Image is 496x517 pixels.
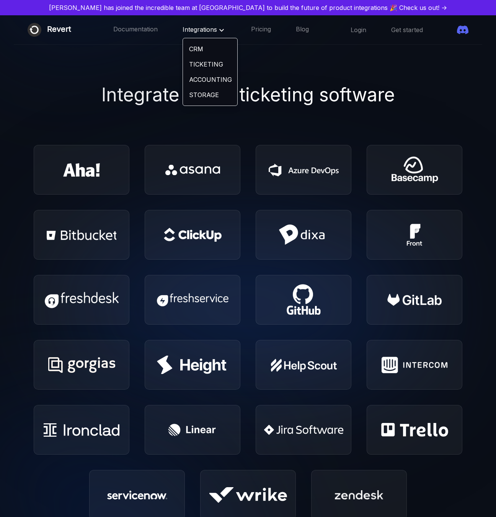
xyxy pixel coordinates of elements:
[47,230,116,240] img: Bitbucket Icon
[381,422,448,438] img: Trello Icon
[164,228,222,242] img: Clickup Icon
[47,23,71,37] div: Revert
[183,57,237,72] a: TICKETING
[385,156,444,184] img: Basecamp Icon
[391,26,423,34] a: Get started
[269,164,339,176] img: Azure Devops Icon
[296,25,309,35] a: Blog
[275,224,332,245] img: Dixa Icon
[148,356,238,374] img: Height Icon
[165,165,220,175] img: Asana Icon
[209,487,287,503] img: Wrike Icon
[3,3,493,12] a: [PERSON_NAME] has joined the incredible team at [GEOGRAPHIC_DATA] to build the future of product ...
[107,491,167,499] img: ServiceNow Icon
[269,352,338,378] img: HelpScout Icon
[155,286,230,314] img: FreshService Icon
[376,287,453,313] img: Gitlab Icon
[183,87,237,102] a: STORAGE
[168,422,217,438] img: Linear Icon
[183,72,237,87] a: ACCOUNTING
[286,283,322,317] img: Github Issues Icon
[335,490,383,499] img: Zendesk Support
[183,41,237,57] a: CRM
[113,25,158,35] a: Documentation
[382,357,447,373] img: Intercom Icon
[44,423,119,437] img: Ironclad Icon
[183,26,226,33] span: Integrations
[48,357,115,373] img: Gorgias Icon
[28,23,41,37] img: Revert logo
[251,25,271,35] a: Pricing
[351,26,366,34] a: Login
[264,425,344,435] img: Jira Icon
[44,291,119,309] img: Freshdesk Icon
[397,218,432,252] img: Front Icon
[58,156,105,184] img: Aha Icon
